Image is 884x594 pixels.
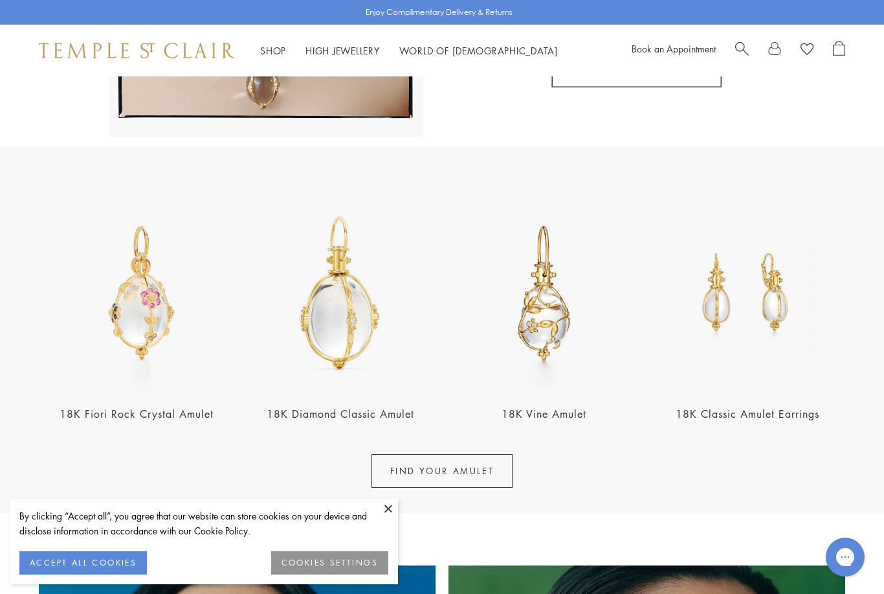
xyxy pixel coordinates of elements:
[801,41,813,60] a: View Wishlist
[243,195,439,391] img: P51800-E9
[39,43,234,58] img: Temple St. Clair
[502,407,586,421] a: 18K Vine Amulet
[735,41,749,60] a: Search
[366,6,513,19] p: Enjoy Complimentary Delivery & Returns
[371,454,513,488] a: FIND YOUR AMULET
[446,195,642,391] img: P51816-E11VINE
[650,195,846,391] img: 18K Classic Amulet Earrings
[632,42,716,55] a: Book an Appointment
[39,195,235,391] img: P56889-E11FIORMX
[260,43,558,59] nav: Main navigation
[60,407,214,421] a: 18K Fiori Rock Crystal Amulet
[819,533,871,581] iframe: Gorgias live chat messenger
[833,41,845,60] a: Open Shopping Bag
[267,407,414,421] a: 18K Diamond Classic Amulet
[19,508,388,538] div: By clicking “Accept all”, you agree that our website can store cookies on your device and disclos...
[676,407,819,421] a: 18K Classic Amulet Earrings
[305,44,380,57] a: High JewelleryHigh Jewellery
[271,551,388,575] button: COOKIES SETTINGS
[399,44,558,57] a: World of [DEMOGRAPHIC_DATA]World of [DEMOGRAPHIC_DATA]
[19,551,147,575] button: ACCEPT ALL COOKIES
[260,44,286,57] a: ShopShop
